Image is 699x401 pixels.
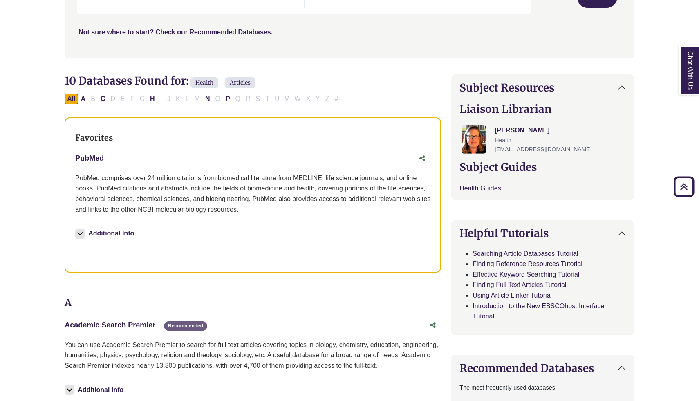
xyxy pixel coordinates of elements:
button: Filter Results H [148,94,157,104]
a: Searching Article Databases Tutorial [473,250,578,257]
span: Recommended [164,321,207,331]
a: Finding Full Text Articles Tutorial [473,281,566,288]
span: Health [190,77,218,88]
button: Share this database [414,151,430,166]
button: Filter Results N [203,94,213,104]
button: Additional Info [65,384,126,396]
button: Subject Resources [451,75,634,101]
h3: Favorites [75,133,430,143]
span: [EMAIL_ADDRESS][DOMAIN_NAME] [495,146,591,152]
a: Effective Keyword Searching Tutorial [473,271,579,278]
img: Jessica Moore [462,125,486,154]
p: The most frequently-used databases [459,383,626,392]
a: [PERSON_NAME] [495,127,549,134]
p: You can use Academic Search Premier to search for full text articles covering topics in biology, ... [65,340,441,371]
a: Academic Search Premier [65,321,155,329]
span: Articles [225,77,255,88]
span: 10 Databases Found for: [65,74,189,87]
h2: Liaison Librarian [459,103,626,115]
button: Filter Results C [98,94,108,104]
button: Filter Results A [78,94,88,104]
span: Health [495,137,511,143]
button: Additional Info [75,228,137,239]
button: Filter Results P [223,94,233,104]
a: Health Guides [459,185,501,192]
a: Back to Top [671,181,697,192]
button: Helpful Tutorials [451,220,634,246]
div: Alpha-list to filter by first letter of database name [65,95,341,102]
p: PubMed comprises over 24 million citations from biomedical literature from MEDLINE, life science ... [75,173,430,215]
button: All [65,94,78,104]
a: Not sure where to start? Check our Recommended Databases. [78,29,273,36]
button: Recommended Databases [451,355,634,381]
a: Introduction to the New EBSCOhost Interface Tutorial [473,302,604,320]
button: Share this database [425,318,441,333]
h3: A [65,297,441,309]
a: Using Article Linker Tutorial [473,292,552,299]
h2: Subject Guides [459,161,626,173]
a: Finding Reference Resources Tutorial [473,260,582,267]
a: PubMed [75,154,104,162]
